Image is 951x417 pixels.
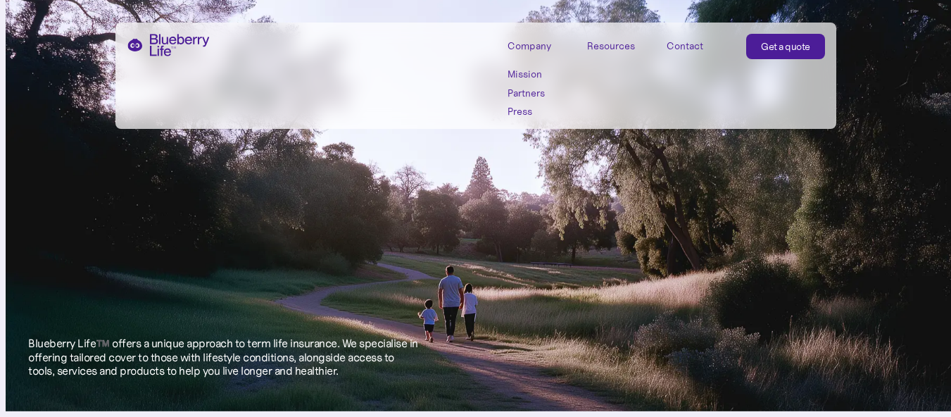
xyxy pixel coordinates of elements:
div: Contact [667,40,703,52]
a: Contact [667,34,730,57]
a: Press [508,106,571,118]
a: home [127,34,210,56]
p: Blueberry Life™️ offers a unique approach to term life insurance. We specialise in offering tailo... [28,337,420,378]
div: Company [508,40,551,52]
a: Get a quote [746,34,825,59]
div: Company [508,34,571,57]
div: Get a quote [761,39,810,54]
nav: Company [508,68,571,118]
div: Resources [587,34,650,57]
a: Mission [508,68,571,80]
div: Resources [587,40,635,52]
a: Partners [508,87,571,99]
